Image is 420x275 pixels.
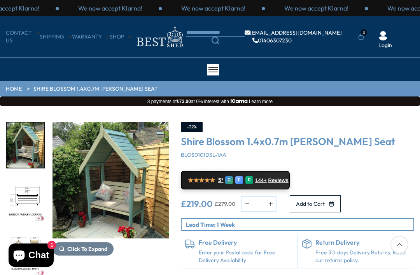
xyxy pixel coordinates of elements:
ins: £219.00 [181,200,213,208]
a: HOME [6,85,22,93]
div: 2 / 13 [6,176,45,223]
a: 0 [358,33,364,41]
span: 0 [360,29,367,36]
img: User Icon [378,31,388,40]
div: -22% [181,122,203,132]
a: Enter your Postal code for Free Delivery Availability [199,249,294,264]
span: 144+ [255,177,266,184]
a: Shipping [40,33,72,41]
span: Reviews [268,177,289,184]
div: R [245,176,253,184]
span: ★★★★★ [188,177,215,184]
p: Free 30-days Delivery Returns, Read our returns policy. [315,249,410,264]
div: 1 / 3 [59,4,162,12]
div: 1 / 13 [6,122,45,168]
span: BLOS0101DSL-1AA [181,151,226,158]
a: ★★★★★ 5* G E R 144+ Reviews [181,171,290,189]
a: Search [186,37,245,44]
a: Warranty [72,33,110,41]
a: CONTACT US [6,29,40,44]
a: Shire Blossom 1.4x0.7m [PERSON_NAME] Seat [33,85,158,93]
h6: Return Delivery [315,239,410,246]
a: [EMAIL_ADDRESS][DOMAIN_NAME] [245,30,342,35]
a: Login [378,42,392,49]
span: Add to Cart [296,201,325,207]
img: Shire Blossom 1.4x0.7m Arbour Seat - Best Shed [52,122,169,238]
inbox-online-store-chat: Shopify online store chat [6,243,56,269]
span: Click To Expand [67,245,107,252]
p: We now accept Klarna! [181,4,245,12]
h3: Shire Blossom 1.4x0.7m [PERSON_NAME] Seat [181,136,414,147]
button: Add to Cart [290,195,341,212]
img: logo [132,24,186,49]
p: Lead Time: 1 Week [186,221,413,229]
p: We now accept Klarna! [78,4,142,12]
img: BlossomArbourFLOORPLAN_8551cbc4-fe2f-4e76-b0c5-6e73c049d707_200x200.jpg [7,177,44,222]
del: £279.00 [215,201,235,207]
div: G [225,176,233,184]
div: 3 / 3 [265,4,368,12]
div: E [235,176,243,184]
button: Click To Expand [52,242,114,256]
div: 2 / 3 [162,4,265,12]
p: We now accept Klarna! [284,4,348,12]
a: 01406307230 [252,38,292,43]
h6: Free Delivery [199,239,294,246]
a: Shop [110,33,132,41]
img: BlossomArbour3_6864ac50-16c4-4bb6-9c61-8add1aaa046c_200x200.jpg [7,123,44,168]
